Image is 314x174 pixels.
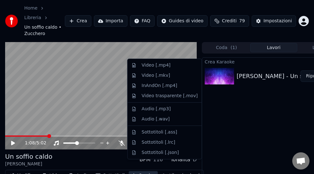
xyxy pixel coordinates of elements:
span: 79 [239,18,245,24]
button: FAQ [130,15,155,27]
span: 1:08 [25,140,35,146]
div: D [193,156,197,163]
nav: breadcrumb [24,5,65,37]
div: Sottotitoli [.json] [142,149,179,156]
div: / [25,140,40,146]
div: Video [.mkv] [142,72,170,79]
span: Un soffio caldo • Zucchero [24,24,65,37]
a: Aprire la chat [292,152,310,170]
div: Impostazioni [264,18,292,24]
button: Guides di video [157,15,208,27]
a: Home [24,5,37,11]
div: Audio [.wav] [142,116,170,122]
div: BPM [140,156,150,163]
div: Tonalità [171,156,190,163]
div: Sottotitoli [.lrc] [142,139,175,146]
img: youka [5,15,18,27]
div: Un soffio caldo [5,152,52,161]
div: [PERSON_NAME] [5,161,52,167]
button: Impostazioni [252,15,296,27]
button: Lavori [250,43,297,52]
div: Video trasparente [.mov] [142,93,198,99]
div: Video [.mp4] [142,62,170,69]
span: Crediti [222,18,237,24]
span: 5:02 [36,140,46,146]
span: ( 1 ) [231,45,237,51]
button: Crediti79 [210,15,249,27]
div: Sottotitoli [.ass] [142,129,177,135]
button: Importa [94,15,127,27]
button: Coda [203,43,250,52]
div: 116 [153,156,163,163]
a: Libreria [24,15,41,21]
button: Crea [65,15,91,27]
div: Audio [.mp3] [142,106,171,112]
div: InAndOn [.mp4] [142,83,177,89]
